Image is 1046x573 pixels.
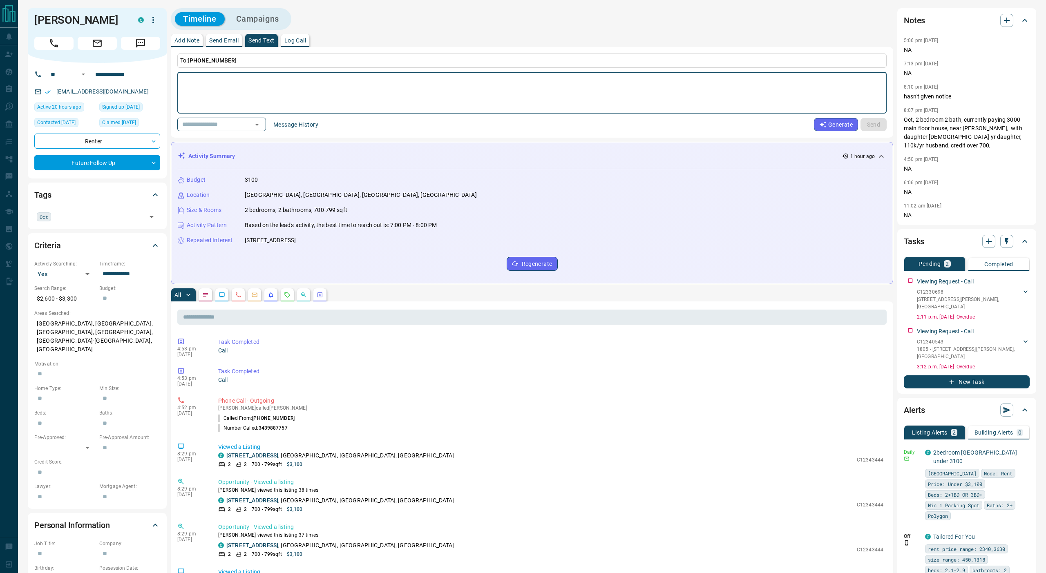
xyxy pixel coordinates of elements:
[917,337,1030,362] div: C123405431805 - [STREET_ADDRESS][PERSON_NAME],[GEOGRAPHIC_DATA]
[34,103,95,114] div: Thu Aug 14 2025
[945,261,949,267] p: 2
[917,327,974,336] p: Viewing Request - Call
[928,491,982,499] span: Beds: 2+1BD OR 3BD+
[99,103,160,114] div: Sun Jul 10 2022
[174,292,181,298] p: All
[251,119,263,130] button: Open
[99,118,160,129] div: Tue Jul 22 2025
[284,38,306,43] p: Log Call
[177,451,206,457] p: 8:29 pm
[138,17,144,23] div: condos.ca
[245,176,258,184] p: 3100
[174,38,199,43] p: Add Note
[252,551,282,558] p: 700 - 799 sqft
[45,89,51,95] svg: Email Verified
[78,37,117,50] span: Email
[34,292,95,305] p: $2,600 - $3,300
[919,261,941,267] p: Pending
[34,236,160,255] div: Criteria
[34,239,61,252] h2: Criteria
[218,486,883,494] p: [PERSON_NAME] viewed this listing 38 times
[928,469,977,477] span: [GEOGRAPHIC_DATA]
[984,469,1012,477] span: Mode: Rent
[904,92,1030,101] p: hasn't given notice
[235,292,241,298] svg: Calls
[228,461,231,468] p: 2
[917,296,1021,310] p: [STREET_ADDRESS][PERSON_NAME] , [GEOGRAPHIC_DATA]
[857,501,883,508] p: C12343444
[34,155,160,170] div: Future Follow Up
[814,118,858,131] button: Generate
[218,367,883,376] p: Task Completed
[228,551,231,558] p: 2
[177,410,206,416] p: [DATE]
[268,118,323,131] button: Message History
[925,450,931,455] div: condos.ca
[245,191,477,199] p: [GEOGRAPHIC_DATA], [GEOGRAPHIC_DATA], [GEOGRAPHIC_DATA], [GEOGRAPHIC_DATA]
[904,11,1030,30] div: Notes
[928,480,982,488] span: Price: Under $3,100
[177,486,206,492] p: 8:29 pm
[177,375,206,381] p: 4:53 pm
[284,292,291,298] svg: Requests
[268,292,274,298] svg: Listing Alerts
[252,506,282,513] p: 700 - 799 sqft
[34,260,95,268] p: Actively Searching:
[987,501,1012,509] span: Baths: 2+
[188,152,235,161] p: Activity Summary
[259,425,288,431] span: 3439887757
[244,461,247,468] p: 2
[904,235,924,248] h2: Tasks
[177,54,887,68] p: To:
[99,564,160,572] p: Possession Date:
[226,496,454,505] p: , [GEOGRAPHIC_DATA], [GEOGRAPHIC_DATA], [GEOGRAPHIC_DATA]
[245,236,296,245] p: [STREET_ADDRESS]
[904,456,910,462] svg: Email
[244,551,247,558] p: 2
[317,292,323,298] svg: Agent Actions
[34,483,95,490] p: Lawyer:
[177,352,206,357] p: [DATE]
[226,497,278,504] a: [STREET_ADDRESS]
[928,545,1005,553] span: rent price range: 2340,3630
[917,313,1030,321] p: 2:11 p.m. [DATE] - Overdue
[218,376,883,384] p: Call
[226,451,454,460] p: , [GEOGRAPHIC_DATA], [GEOGRAPHIC_DATA], [GEOGRAPHIC_DATA]
[177,381,206,387] p: [DATE]
[34,360,160,368] p: Motivation:
[37,118,76,127] span: Contacted [DATE]
[984,261,1013,267] p: Completed
[904,14,925,27] h2: Notes
[952,430,956,435] p: 2
[850,153,875,160] p: 1 hour ago
[287,506,303,513] p: $3,100
[904,107,939,113] p: 8:07 pm [DATE]
[37,103,81,111] span: Active 20 hours ago
[248,38,275,43] p: Send Text
[218,443,883,451] p: Viewed a Listing
[904,156,939,162] p: 4:50 pm [DATE]
[34,310,160,317] p: Areas Searched:
[56,88,149,95] a: [EMAIL_ADDRESS][DOMAIN_NAME]
[245,206,347,214] p: 2 bedrooms, 2 bathrooms, 700-799 sqft
[251,292,258,298] svg: Emails
[917,346,1021,360] p: 1805 - [STREET_ADDRESS][PERSON_NAME] , [GEOGRAPHIC_DATA]
[34,515,160,535] div: Personal Information
[244,506,247,513] p: 2
[974,430,1013,435] p: Building Alerts
[928,501,979,509] span: Min 1 Parking Spot
[178,149,886,164] div: Activity Summary1 hour ago
[904,375,1030,388] button: New Task
[928,555,985,564] span: size range: 450,1318
[904,38,939,43] p: 5:06 pm [DATE]
[228,506,231,513] p: 2
[121,37,160,50] span: Message
[218,338,883,346] p: Task Completed
[904,116,1030,150] p: Oct, 2 bedroom 2 bath, currently paying 3000 main floor house, near [PERSON_NAME], with daughter ...
[177,537,206,542] p: [DATE]
[917,288,1021,296] p: C12330698
[928,512,948,520] span: Polygon
[78,69,88,79] button: Open
[34,540,95,547] p: Job Title:
[34,458,160,466] p: Credit Score:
